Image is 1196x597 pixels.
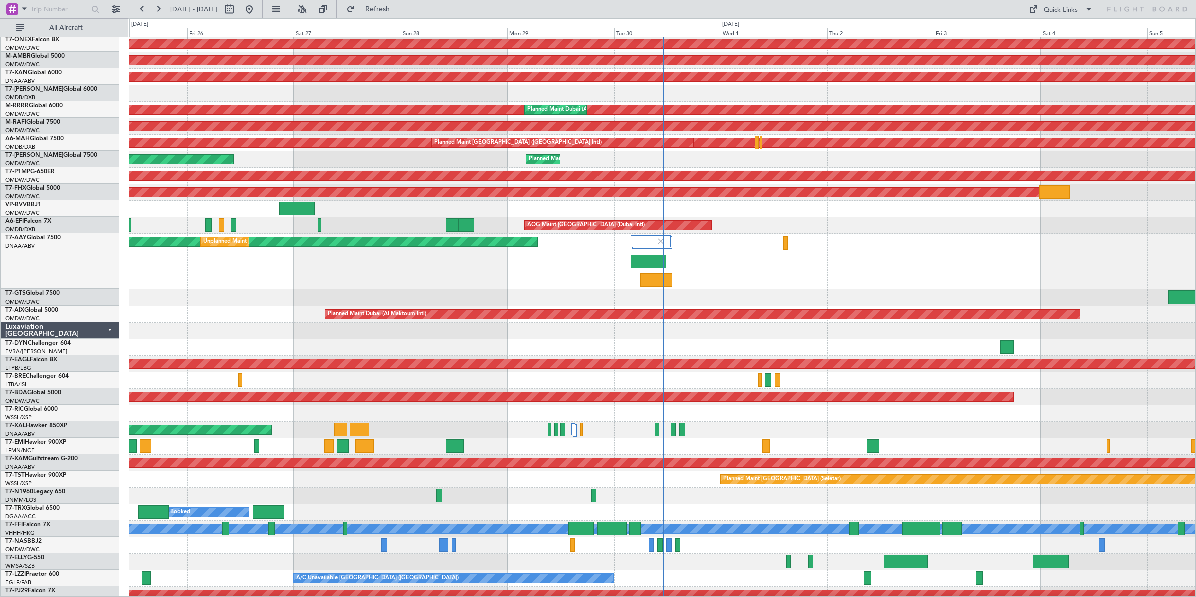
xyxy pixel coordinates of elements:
[5,472,25,478] span: T7-TST
[5,136,30,142] span: A6-MAH
[614,28,721,37] div: Tue 30
[187,28,294,37] div: Fri 26
[401,28,507,37] div: Sun 28
[294,28,400,37] div: Sat 27
[357,6,399,13] span: Refresh
[5,406,24,412] span: T7-RIC
[5,489,65,495] a: T7-N1960Legacy 650
[5,218,24,224] span: A6-EFI
[5,390,61,396] a: T7-BDAGlobal 5000
[5,61,40,68] a: OMDW/DWC
[5,406,58,412] a: T7-RICGlobal 6000
[5,202,41,208] a: VP-BVVBBJ1
[5,307,24,313] span: T7-AIX
[5,456,78,462] a: T7-XAMGulfstream G-200
[131,20,148,29] div: [DATE]
[5,505,26,511] span: T7-TRX
[5,44,40,52] a: OMDW/DWC
[1044,5,1078,15] div: Quick Links
[5,555,27,561] span: T7-ELLY
[5,94,35,101] a: OMDB/DXB
[529,152,628,167] div: Planned Maint Dubai (Al Maktoum Intl)
[5,538,27,544] span: T7-NAS
[170,5,217,14] span: [DATE] - [DATE]
[5,522,50,528] a: T7-FFIFalcon 7X
[5,373,69,379] a: T7-BREChallenger 604
[5,185,26,191] span: T7-FHX
[5,77,35,85] a: DNAA/ABV
[5,127,40,134] a: OMDW/DWC
[5,340,28,346] span: T7-DYN
[527,218,645,233] div: AOG Maint [GEOGRAPHIC_DATA] (Dubai Intl)
[5,86,63,92] span: T7-[PERSON_NAME]
[5,546,40,553] a: OMDW/DWC
[5,53,65,59] a: M-AMBRGlobal 5000
[5,119,60,125] a: M-RAFIGlobal 7500
[5,571,26,577] span: T7-LZZI
[5,119,26,125] span: M-RAFI
[5,571,59,577] a: T7-LZZIPraetor 600
[827,28,934,37] div: Thu 2
[31,2,88,17] input: Trip Number
[5,579,31,586] a: EGLF/FAB
[5,290,26,296] span: T7-GTS
[1041,28,1147,37] div: Sat 4
[5,103,63,109] a: M-RRRRGlobal 6000
[5,70,62,76] a: T7-XANGlobal 6000
[5,529,35,537] a: VHHH/HKG
[1024,1,1098,17] button: Quick Links
[81,28,187,37] div: Thu 25
[5,348,67,355] a: EVRA/[PERSON_NAME]
[5,397,40,405] a: OMDW/DWC
[5,202,27,208] span: VP-BVV
[434,135,602,150] div: Planned Maint [GEOGRAPHIC_DATA] ([GEOGRAPHIC_DATA] Intl)
[5,235,61,241] a: T7-AAYGlobal 7500
[5,226,35,233] a: OMDB/DXB
[5,463,35,471] a: DNAA/ABV
[5,152,97,158] a: T7-[PERSON_NAME]Global 7500
[5,315,40,322] a: OMDW/DWC
[26,24,106,31] span: All Aircraft
[5,439,25,445] span: T7-EMI
[5,185,60,191] a: T7-FHXGlobal 5000
[5,430,35,438] a: DNAA/ABV
[203,234,351,249] div: Unplanned Maint [GEOGRAPHIC_DATA] (Al Maktoum Intl)
[5,381,28,388] a: LTBA/ISL
[5,176,40,184] a: OMDW/DWC
[5,423,67,429] a: T7-XALHawker 850XP
[5,86,97,92] a: T7-[PERSON_NAME]Global 6000
[507,28,614,37] div: Mon 29
[5,357,30,363] span: T7-EAGL
[5,193,40,200] a: OMDW/DWC
[5,522,23,528] span: T7-FFI
[5,373,26,379] span: T7-BRE
[5,456,28,462] span: T7-XAM
[5,414,32,421] a: WSSL/XSP
[722,20,739,29] div: [DATE]
[934,28,1040,37] div: Fri 3
[5,143,35,151] a: OMDB/DXB
[5,169,30,175] span: T7-P1MP
[5,218,51,224] a: A6-EFIFalcon 7X
[159,505,190,520] div: A/C Booked
[5,37,59,43] a: T7-ONEXFalcon 8X
[11,20,109,36] button: All Aircraft
[5,169,55,175] a: T7-P1MPG-650ER
[721,28,827,37] div: Wed 1
[5,242,35,250] a: DNAA/ABV
[5,513,36,520] a: DGAA/ACC
[5,209,40,217] a: OMDW/DWC
[5,357,57,363] a: T7-EAGLFalcon 8X
[328,307,426,322] div: Planned Maint Dubai (Al Maktoum Intl)
[5,472,66,478] a: T7-TSTHawker 900XP
[5,110,40,118] a: OMDW/DWC
[5,423,26,429] span: T7-XAL
[342,1,402,17] button: Refresh
[5,439,66,445] a: T7-EMIHawker 900XP
[527,102,626,117] div: Planned Maint Dubai (Al Maktoum Intl)
[5,489,33,495] span: T7-N1960
[5,390,27,396] span: T7-BDA
[5,103,29,109] span: M-RRRR
[5,496,36,504] a: DNMM/LOS
[5,588,55,594] a: T7-PJ29Falcon 7X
